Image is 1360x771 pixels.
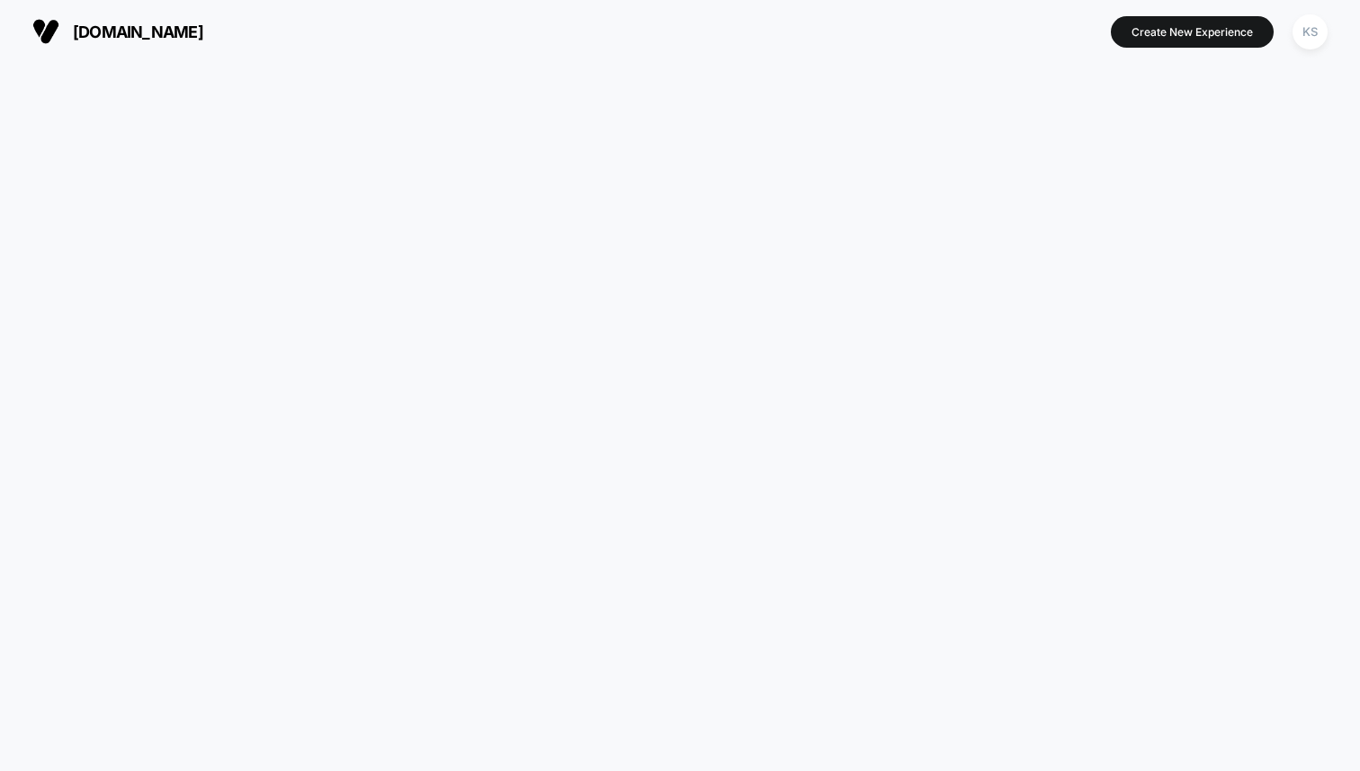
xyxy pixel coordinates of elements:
[73,22,203,41] span: [DOMAIN_NAME]
[1111,16,1274,48] button: Create New Experience
[1287,13,1333,50] button: KS
[32,18,59,45] img: Visually logo
[1293,14,1328,49] div: KS
[27,17,209,46] button: [DOMAIN_NAME]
